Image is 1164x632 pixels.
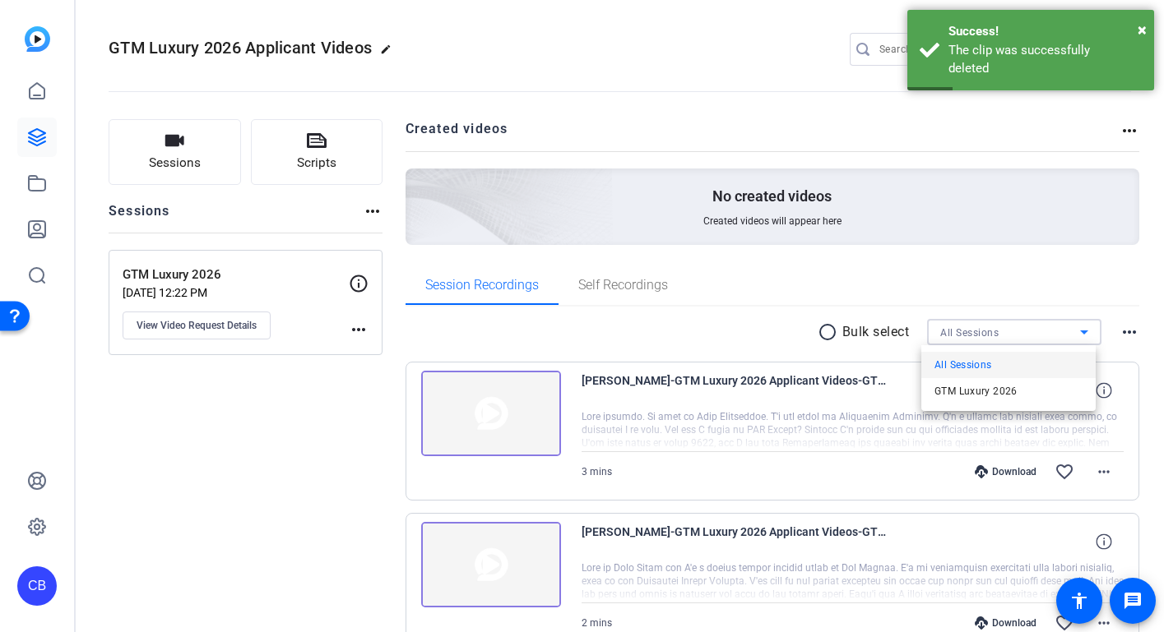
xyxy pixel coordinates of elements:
[948,41,1142,78] div: The clip was successfully deleted
[948,22,1142,41] div: Success!
[1138,17,1147,42] button: Close
[1138,20,1147,39] span: ×
[934,355,992,375] span: All Sessions
[934,381,1018,401] span: GTM Luxury 2026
